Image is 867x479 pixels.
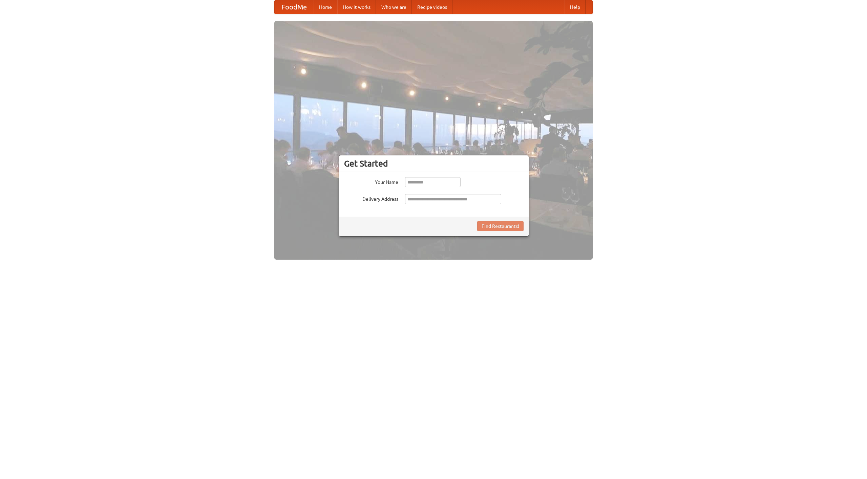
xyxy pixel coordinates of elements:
a: FoodMe [275,0,314,14]
a: Who we are [376,0,412,14]
a: Home [314,0,337,14]
label: Your Name [344,177,398,186]
a: How it works [337,0,376,14]
a: Help [565,0,586,14]
label: Delivery Address [344,194,398,202]
button: Find Restaurants! [477,221,524,231]
h3: Get Started [344,158,524,169]
a: Recipe videos [412,0,452,14]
